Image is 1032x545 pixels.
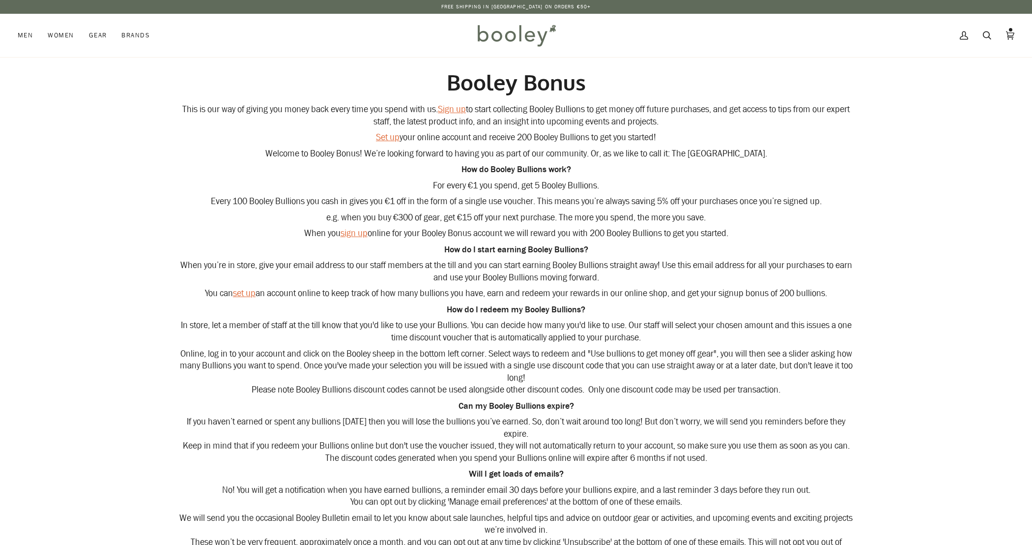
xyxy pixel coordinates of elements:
[177,180,855,192] p: For every €1 you spend, get 5 Booley Bullions.
[82,14,115,57] a: Gear
[177,320,855,344] p: In store, let a member of staff at the till know that you'd like to use your Bullions. You can de...
[177,148,855,160] p: Welcome to Booley Bonus! We’re looking forward to having you as part of our community. Or, as we ...
[177,416,855,464] p: If you haven’t earned or spent any bullions [DATE] then you will lose the bullions you’ve earned....
[177,212,855,224] p: e.g. when you buy €300 of gear, get €15 off your next purchase. The more you spend, the more you ...
[441,3,591,11] p: Free Shipping in [GEOGRAPHIC_DATA] on Orders €50+
[438,103,466,116] a: Sign up
[473,21,559,50] img: Booley
[18,14,40,57] a: Men
[114,14,157,57] a: Brands
[40,14,81,57] a: Women
[459,400,574,411] strong: Can my Booley Bullions expire?
[341,227,368,240] a: sign up
[18,30,33,40] span: Men
[177,196,855,208] p: Every 100 Booley Bullions you cash in gives you €1 off in the form of a single use voucher. This ...
[444,243,588,255] strong: How do I start earning Booley Bullions?
[177,132,855,144] p: your online account and receive 200 Booley Bullions to get you started!
[177,104,855,128] p: This is our way of giving you money back every time you spend with us. to start collecting Booley...
[89,30,107,40] span: Gear
[461,164,571,175] strong: How do Booley Bullions work?
[447,304,585,315] strong: How do I redeem my Booley Bullions?
[177,484,855,508] p: No! You will get a notification when you have earned bullions, a reminder email 30 days before yo...
[177,348,855,396] p: Online, log in to your account and click on the Booley sheep in the bottom left corner. Select wa...
[121,30,150,40] span: Brands
[177,260,855,284] p: When you’re in store, give your email address to our staff members at the till and you can start ...
[376,131,400,144] a: Set up
[48,30,74,40] span: Women
[177,288,855,300] p: You can an account online to keep track of how many bullions you have, earn and redeem your rewar...
[177,69,855,96] h2: Booley Bonus
[233,287,256,300] a: set up
[469,468,564,480] strong: Will I get loads of emails?
[177,228,855,240] p: When you online for your Booley Bonus account we will reward you with 200 Booley Bullions to get ...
